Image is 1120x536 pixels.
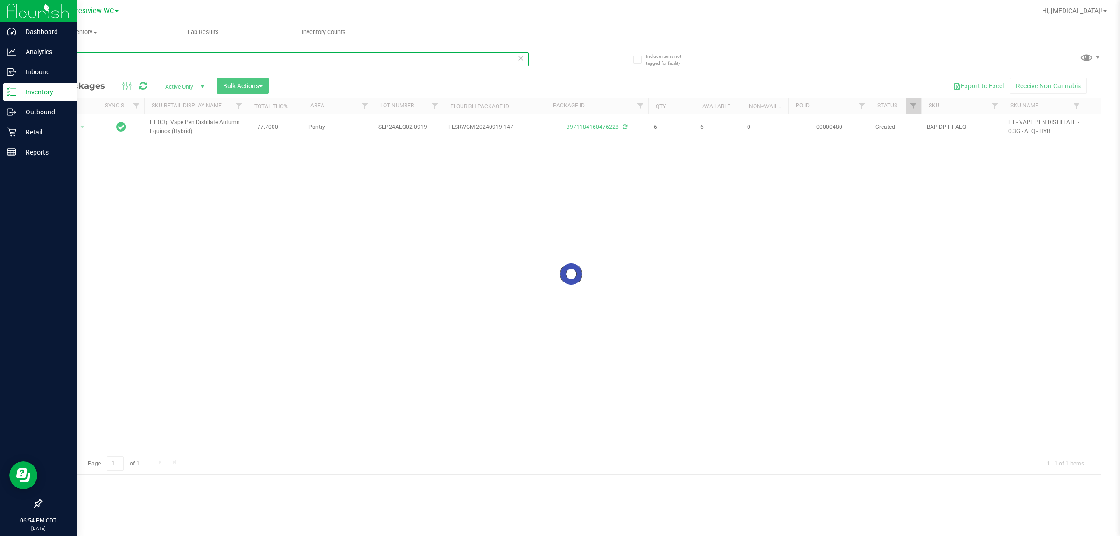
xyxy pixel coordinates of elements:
span: Inventory [22,28,143,36]
span: Include items not tagged for facility [646,53,693,67]
a: Inventory Counts [264,22,385,42]
input: Search Package ID, Item Name, SKU, Lot or Part Number... [41,52,529,66]
p: Retail [16,127,72,138]
a: Inventory [22,22,143,42]
span: Crestview WC [72,7,114,15]
inline-svg: Analytics [7,47,16,56]
a: Lab Results [143,22,264,42]
p: Inbound [16,66,72,78]
span: Inventory Counts [289,28,358,36]
inline-svg: Reports [7,148,16,157]
inline-svg: Retail [7,127,16,137]
inline-svg: Dashboard [7,27,16,36]
span: Lab Results [175,28,231,36]
inline-svg: Outbound [7,107,16,117]
span: Hi, [MEDICAL_DATA]! [1042,7,1102,14]
span: Clear [518,52,524,64]
inline-svg: Inventory [7,87,16,97]
p: 06:54 PM CDT [4,516,72,525]
p: Analytics [16,46,72,57]
p: Outbound [16,106,72,118]
p: Inventory [16,86,72,98]
p: Dashboard [16,26,72,37]
inline-svg: Inbound [7,67,16,77]
p: Reports [16,147,72,158]
iframe: Resource center [9,461,37,489]
p: [DATE] [4,525,72,532]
